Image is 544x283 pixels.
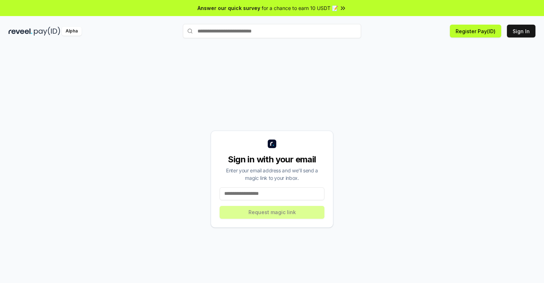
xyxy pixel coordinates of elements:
div: Sign in with your email [220,154,324,165]
span: for a chance to earn 10 USDT 📝 [262,4,338,12]
img: reveel_dark [9,27,32,36]
div: Alpha [62,27,82,36]
img: logo_small [268,140,276,148]
button: Sign In [507,25,535,37]
span: Answer our quick survey [197,4,260,12]
img: pay_id [34,27,60,36]
button: Register Pay(ID) [450,25,501,37]
div: Enter your email address and we’ll send a magic link to your inbox. [220,167,324,182]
